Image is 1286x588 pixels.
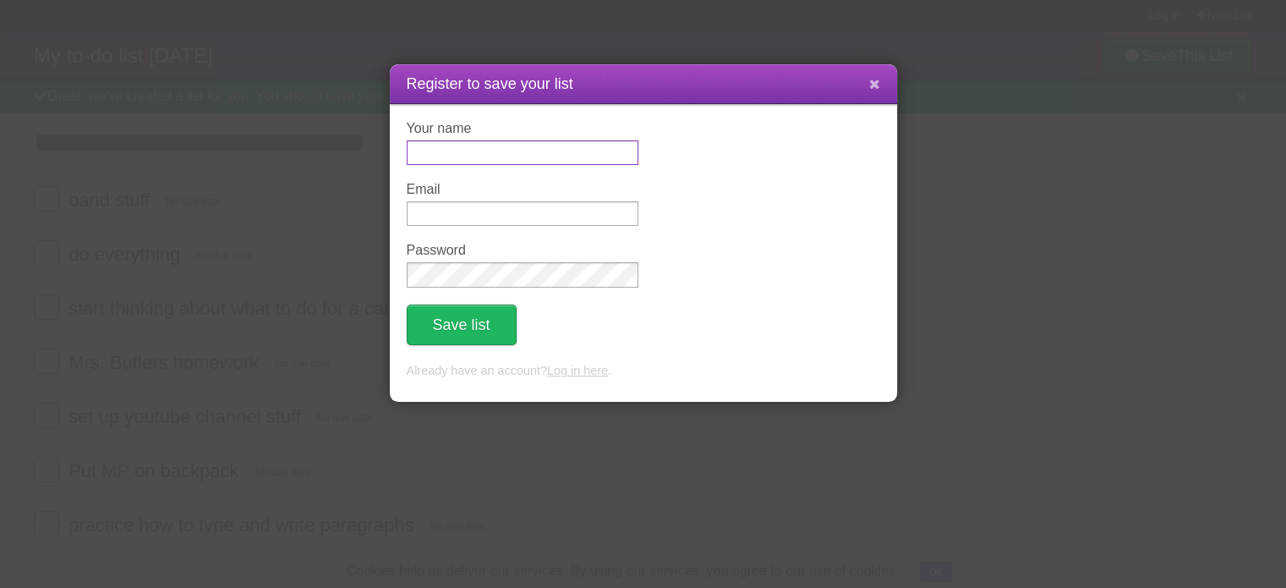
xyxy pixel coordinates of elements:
[407,243,638,258] label: Password
[407,73,880,96] h1: Register to save your list
[547,364,608,377] a: Log in here
[407,362,880,381] p: Already have an account? .
[407,121,638,136] label: Your name
[407,182,638,197] label: Email
[407,305,517,345] button: Save list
